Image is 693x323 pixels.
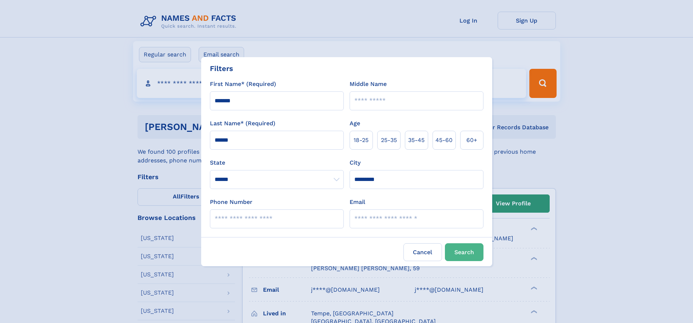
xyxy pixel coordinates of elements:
[435,136,453,145] span: 45‑60
[210,80,276,88] label: First Name* (Required)
[408,136,425,145] span: 35‑45
[445,243,483,261] button: Search
[466,136,477,145] span: 60+
[210,198,252,206] label: Phone Number
[350,158,361,167] label: City
[210,63,233,74] div: Filters
[350,198,365,206] label: Email
[403,243,442,261] label: Cancel
[210,119,275,128] label: Last Name* (Required)
[210,158,344,167] label: State
[350,80,387,88] label: Middle Name
[350,119,360,128] label: Age
[381,136,397,145] span: 25‑35
[354,136,369,145] span: 18‑25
